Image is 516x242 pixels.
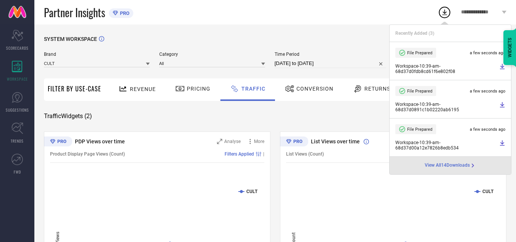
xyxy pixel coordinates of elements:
span: List Views (Count) [286,151,324,157]
span: | [263,151,264,157]
span: View All 14 Downloads [425,162,470,169]
span: FWD [14,169,21,175]
svg: Zoom [217,139,222,144]
span: Revenue [130,86,156,92]
span: a few seconds ago [470,89,505,94]
span: Workspace - 10:39-am - 68d37d0891c1b02220ab6195 [395,102,497,112]
span: File Prepared [407,50,432,55]
a: Download [499,102,505,112]
span: Traffic Widgets ( 2 ) [44,112,92,120]
text: CULT [246,189,258,194]
span: List Views over time [311,138,360,145]
div: Premium [280,136,308,148]
span: Workspace - 10:39-am - 68d37d0fdb8cd61f6e802f08 [395,63,497,74]
a: Download [499,140,505,151]
span: a few seconds ago [470,50,505,55]
span: Pricing [187,86,210,92]
span: PRO [118,10,129,16]
span: WORKSPACE [7,76,28,82]
span: Time Period [275,52,387,57]
span: Filter By Use-Case [48,84,101,93]
div: Open download page [425,162,476,169]
a: Download [499,63,505,74]
span: Analyse [224,139,241,144]
span: Returns [364,86,390,92]
div: Open download list [438,5,451,19]
span: SYSTEM WORKSPACE [44,36,97,42]
span: File Prepared [407,89,432,94]
span: Category [159,52,265,57]
span: SUGGESTIONS [6,107,29,113]
input: Select time period [275,59,387,68]
span: SCORECARDS [6,45,29,51]
span: Workspace - 10:39-am - 68d37d00a12e7826b8edb534 [395,140,497,151]
span: Conversion [296,86,333,92]
span: a few seconds ago [470,127,505,132]
span: More [254,139,264,144]
span: Recently Added ( 3 ) [395,31,434,36]
span: Traffic [241,86,265,92]
text: CULT [482,189,494,194]
span: TRENDS [11,138,24,144]
div: Premium [44,136,72,148]
span: Brand [44,52,150,57]
span: Product Display Page Views (Count) [50,151,125,157]
span: PDP Views over time [75,138,125,145]
span: Filters Applied [225,151,254,157]
span: Partner Insights [44,5,105,20]
span: File Prepared [407,127,432,132]
a: View All14Downloads [425,162,476,169]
